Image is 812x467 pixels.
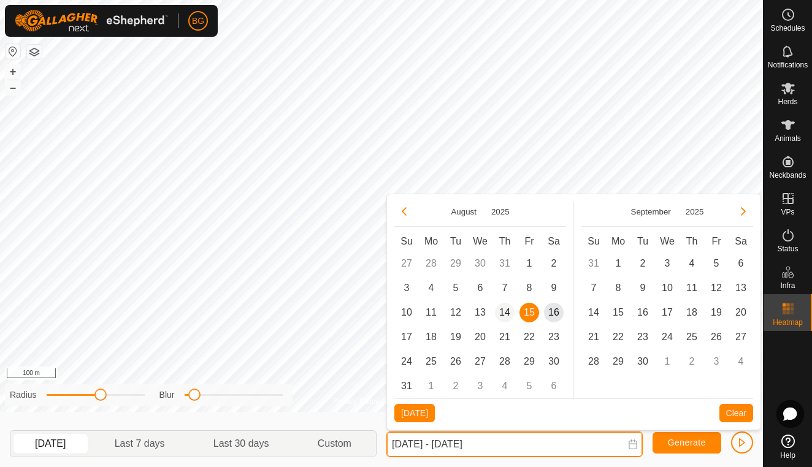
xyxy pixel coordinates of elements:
[519,327,539,347] span: 22
[733,202,753,221] button: Next Month
[581,300,606,325] td: 14
[470,352,490,371] span: 27
[655,276,680,300] td: 10
[492,300,517,325] td: 14
[468,349,492,374] td: 27
[544,327,564,347] span: 23
[519,254,539,273] span: 1
[542,251,566,276] td: 2
[780,452,795,459] span: Help
[519,303,539,322] span: 15
[777,245,798,252] span: Status
[394,251,419,276] td: 27
[657,327,677,347] span: 24
[492,349,517,374] td: 28
[443,325,468,349] td: 19
[486,205,515,219] button: Choose Year
[707,327,726,347] span: 26
[680,276,704,300] td: 11
[333,396,379,407] a: Privacy Policy
[495,278,515,298] span: 7
[397,352,416,371] span: 24
[517,276,542,300] td: 8
[524,236,534,246] span: Fr
[773,319,803,326] span: Heatmap
[394,349,419,374] td: 24
[681,205,709,219] button: Choose Year
[421,327,441,347] span: 18
[519,352,539,371] span: 29
[781,208,794,216] span: VPs
[446,327,465,347] span: 19
[704,251,729,276] td: 5
[492,251,517,276] td: 31
[446,352,465,371] span: 26
[419,325,443,349] td: 18
[764,430,812,464] a: Help
[729,251,753,276] td: 6
[719,404,753,422] button: Clear
[443,374,468,398] td: 2
[394,202,414,221] button: Previous Month
[608,327,628,347] span: 22
[581,251,606,276] td: 31
[443,276,468,300] td: 5
[775,135,801,142] span: Animals
[729,276,753,300] td: 13
[608,352,628,371] span: 29
[630,251,655,276] td: 2
[608,303,628,322] span: 15
[470,327,490,347] span: 20
[394,276,419,300] td: 3
[633,254,653,273] span: 2
[655,300,680,325] td: 17
[542,276,566,300] td: 9
[468,276,492,300] td: 6
[606,300,630,325] td: 15
[611,236,625,246] span: Mo
[655,251,680,276] td: 3
[499,236,511,246] span: Th
[470,278,490,298] span: 6
[729,325,753,349] td: 27
[608,278,628,298] span: 8
[492,276,517,300] td: 7
[544,352,564,371] span: 30
[584,303,603,322] span: 14
[542,349,566,374] td: 30
[35,436,66,451] span: [DATE]
[6,44,20,59] button: Reset Map
[584,327,603,347] span: 21
[6,80,20,95] button: –
[655,325,680,349] td: 24
[542,325,566,349] td: 23
[780,282,795,289] span: Infra
[731,303,751,322] span: 20
[707,303,726,322] span: 19
[424,236,438,246] span: Mo
[657,278,677,298] span: 10
[517,349,542,374] td: 29
[707,254,726,273] span: 5
[633,303,653,322] span: 16
[637,236,648,246] span: Tu
[495,303,515,322] span: 14
[630,276,655,300] td: 9
[735,236,747,246] span: Sa
[517,325,542,349] td: 22
[633,327,653,347] span: 23
[394,404,435,422] button: [DATE]
[115,436,165,451] span: Last 7 days
[394,325,419,349] td: 17
[421,303,441,322] span: 11
[492,374,517,398] td: 4
[394,300,419,325] td: 10
[517,374,542,398] td: 5
[769,172,806,179] span: Neckbands
[492,325,517,349] td: 21
[707,278,726,298] span: 12
[584,278,603,298] span: 7
[192,15,204,28] span: BG
[394,374,419,398] td: 31
[397,278,416,298] span: 3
